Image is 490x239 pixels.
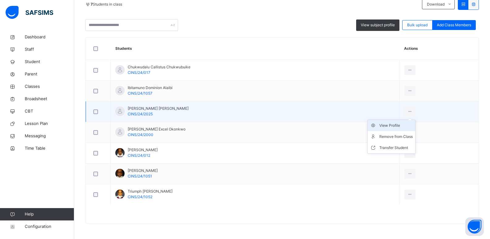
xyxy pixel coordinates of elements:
span: CINS/24/1057 [128,91,152,96]
b: 7 [91,2,93,6]
img: safsims [6,6,53,19]
span: Add Class Members [437,22,471,28]
th: Actions [399,37,479,60]
span: Staff [25,46,74,53]
button: Open asap [465,217,484,236]
span: Triumph [PERSON_NAME] [128,189,173,194]
span: Ibitamuno Dominion Alaibi [128,85,173,91]
span: CINS/24/1051 [128,174,152,178]
span: Classes [25,83,74,90]
span: [PERSON_NAME] Excel Okonkwo [128,126,185,132]
span: Messaging [25,133,74,139]
span: [PERSON_NAME] [128,168,158,173]
span: CINS/24/2000 [128,132,153,137]
span: Broadsheet [25,96,74,102]
span: Bulk upload [407,22,428,28]
span: Student [25,59,74,65]
span: [PERSON_NAME] [PERSON_NAME] [128,106,189,111]
span: Download [427,2,445,7]
span: Lesson Plan [25,121,74,127]
span: Dashboard [25,34,74,40]
span: CINS/24/012 [128,153,150,158]
span: Parent [25,71,74,77]
span: Time Table [25,145,74,152]
span: Chukwudalu Callistus Chukwubuike [128,64,190,70]
div: View Profile [379,122,413,129]
span: Help [25,211,74,217]
div: Transfer Student [379,145,413,151]
div: Remove from Class [379,134,413,140]
span: [PERSON_NAME] [128,147,158,153]
span: CBT [25,108,74,114]
span: CINS/24/1052 [128,194,152,199]
span: CINS/24/2025 [128,112,153,116]
span: Students in class [91,2,122,7]
span: Configuration [25,224,74,230]
th: Students [111,37,400,60]
span: View subject profile [361,22,395,28]
span: CINS/24/017 [128,70,150,75]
